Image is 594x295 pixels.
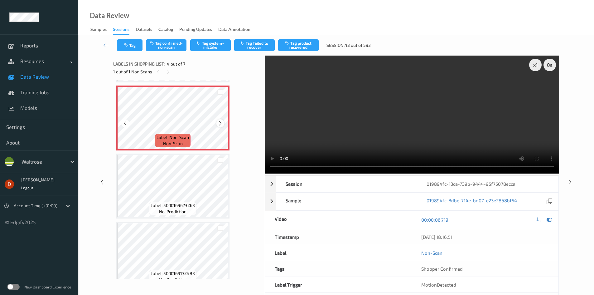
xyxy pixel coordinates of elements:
div: Session [276,176,417,192]
a: Datasets [136,25,158,34]
span: no-prediction [159,209,186,215]
div: Data Review [90,12,129,19]
a: Non-Scan [421,250,442,256]
span: no-prediction [159,277,186,283]
div: Session019894fc-13ca-739b-9444-95f75078ecca [265,176,559,192]
div: Sample019894fc-3dbe-714e-bd07-e23e2868bf54 [265,192,559,211]
a: 019894fc-3dbe-714e-bd07-e23e2868bf54 [427,197,517,206]
span: Label: Non-Scan [157,134,189,140]
span: Label: 5000169673263 [151,202,195,209]
div: Label [265,245,412,261]
div: x 1 [529,59,542,71]
button: Tag [117,39,142,51]
div: Sample [276,193,417,210]
div: Sessions [113,26,129,35]
div: Timestamp [265,229,412,245]
div: 0 s [543,59,556,71]
div: Video [265,211,412,229]
div: MotionDetected [412,277,558,293]
button: Tag confirmed-non-scan [146,39,186,51]
div: Pending Updates [179,26,212,34]
a: 00:00:06.719 [421,217,448,223]
span: 4 out of 7 [167,61,185,67]
span: Session: [326,42,345,48]
a: Samples [90,25,113,34]
a: Sessions [113,25,136,35]
span: non-scan [163,140,183,147]
span: Labels in shopping list: [113,61,165,67]
div: 1 out of 1 Non Scans [113,68,260,76]
div: Catalog [158,26,173,34]
a: Data Annotation [218,25,257,34]
div: Label Trigger [265,277,412,293]
button: Tag failed to recover [234,39,275,51]
div: Tags [265,261,412,277]
div: Samples [90,26,107,34]
div: Data Annotation [218,26,250,34]
a: Pending Updates [179,25,218,34]
span: Shopper Confirmed [421,266,463,272]
span: 43 out of 593 [345,42,371,48]
a: Catalog [158,25,179,34]
span: Label: 5000169172483 [151,270,195,277]
div: 019894fc-13ca-739b-9444-95f75078ecca [417,176,558,192]
button: Tag product recovered [278,39,319,51]
div: [DATE] 18:16:51 [421,234,549,240]
button: Tag system-mistake [190,39,231,51]
div: Datasets [136,26,152,34]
